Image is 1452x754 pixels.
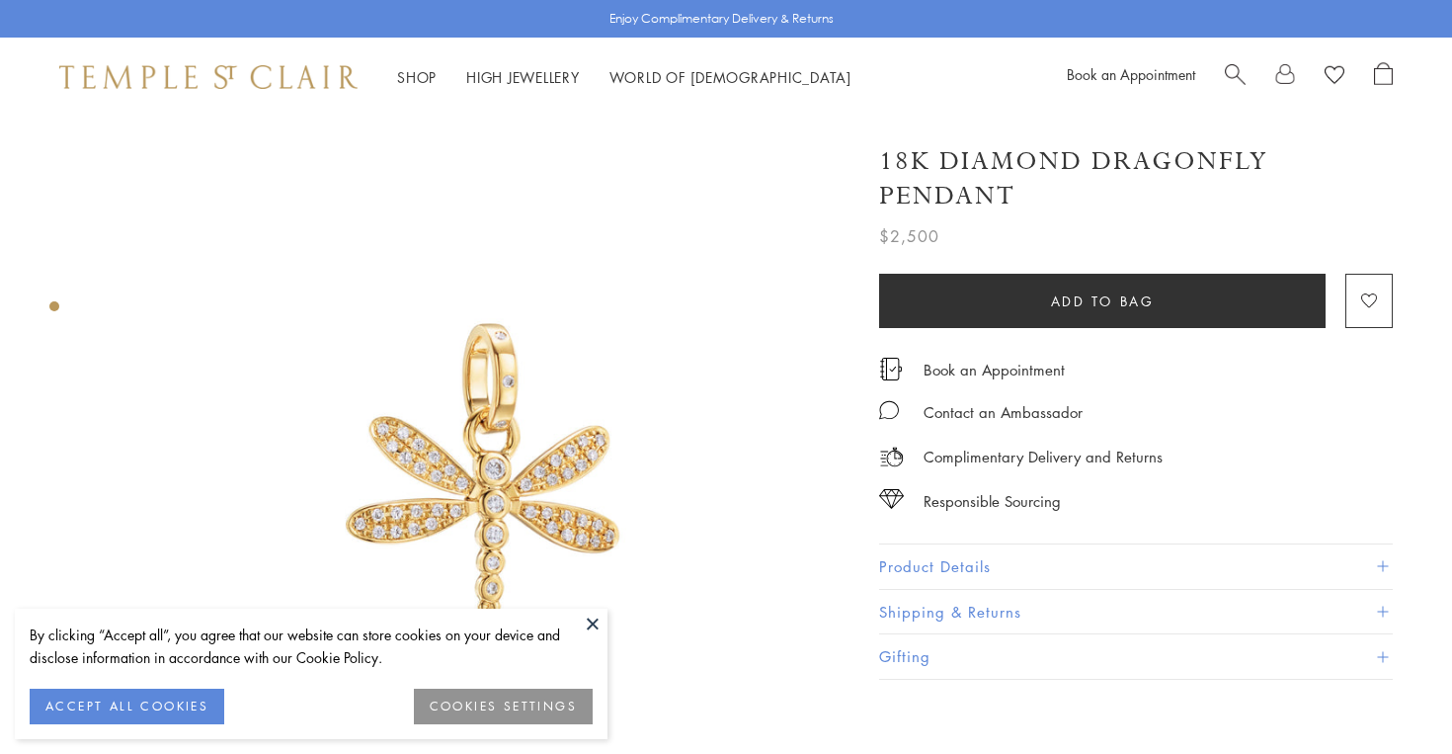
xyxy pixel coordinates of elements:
[879,400,899,420] img: MessageIcon-01_2.svg
[1353,661,1432,734] iframe: Gorgias live chat messenger
[414,689,593,724] button: COOKIES SETTINGS
[397,67,437,87] a: ShopShop
[1051,291,1155,312] span: Add to bag
[924,359,1065,380] a: Book an Appointment
[609,67,851,87] a: World of [DEMOGRAPHIC_DATA]World of [DEMOGRAPHIC_DATA]
[879,223,939,249] span: $2,500
[879,634,1393,679] button: Gifting
[466,67,580,87] a: High JewelleryHigh Jewellery
[879,274,1326,328] button: Add to bag
[30,689,224,724] button: ACCEPT ALL COOKIES
[879,445,904,469] img: icon_delivery.svg
[879,489,904,509] img: icon_sourcing.svg
[397,65,851,90] nav: Main navigation
[1325,62,1344,92] a: View Wishlist
[879,545,1393,589] button: Product Details
[924,400,1083,425] div: Contact an Ambassador
[30,624,593,669] div: By clicking “Accept all”, you agree that our website can store cookies on your device and disclos...
[924,445,1163,469] p: Complimentary Delivery and Returns
[1067,64,1195,84] a: Book an Appointment
[1225,62,1246,92] a: Search
[879,358,903,380] img: icon_appointment.svg
[609,9,834,29] p: Enjoy Complimentary Delivery & Returns
[879,144,1393,213] h1: 18K Diamond Dragonfly Pendant
[59,65,358,89] img: Temple St. Clair
[1374,62,1393,92] a: Open Shopping Bag
[924,489,1061,514] div: Responsible Sourcing
[879,590,1393,634] button: Shipping & Returns
[49,296,59,327] div: Product gallery navigation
